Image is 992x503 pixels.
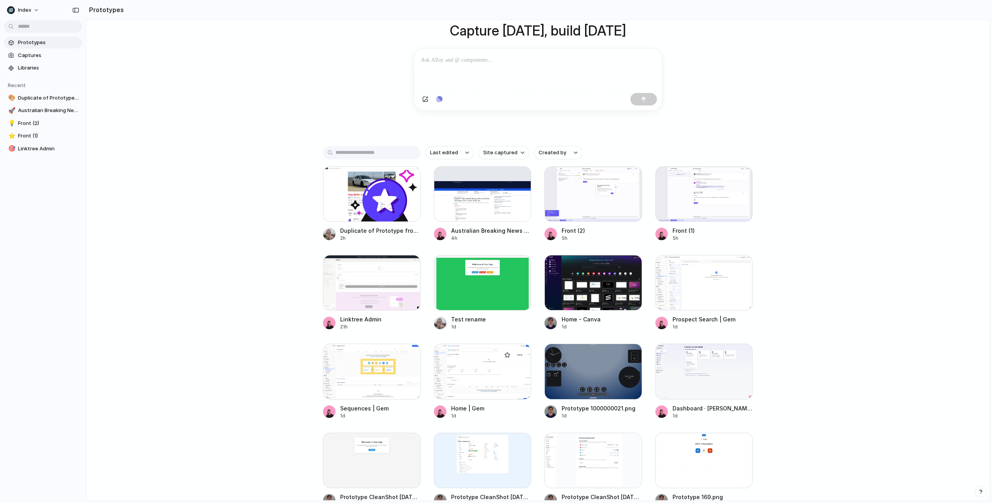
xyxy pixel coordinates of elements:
[544,166,642,242] a: Front (2)Front (2)5h
[451,323,486,330] div: 1d
[673,315,735,323] div: Prospect Search | Gem
[18,145,79,153] span: Linktree Admin
[544,255,642,330] a: Home - CanvaHome - Canva1d
[18,39,79,46] span: Prototypes
[4,37,82,48] a: Prototypes
[451,235,532,242] div: 4h
[8,82,26,88] span: Recent
[425,146,474,159] button: Last edited
[450,20,626,41] h1: Capture [DATE], build [DATE]
[340,493,421,501] div: Prototype CleanShot [DATE] 10.36.05@2x.png
[451,227,532,235] div: Australian Breaking News Headlines & World News Online | [DOMAIN_NAME]
[673,235,695,242] div: 5h
[4,92,82,104] a: 🎨Duplicate of Prototype from Tesla MODEL 3 2025 rental in [GEOGRAPHIC_DATA], [GEOGRAPHIC_DATA] by...
[18,107,79,114] span: Australian Breaking News Headlines & World News Online | [DOMAIN_NAME]
[434,344,532,419] a: Home | GemHome | Gem1d
[4,143,82,155] a: 🎯Linktree Admin
[323,255,421,330] a: Linktree AdminLinktree Admin21h
[4,118,82,129] a: 💡Front (2)
[544,344,642,419] a: Prototype 1000000021.pngPrototype 1000000021.png1d
[451,315,486,323] div: Test rename
[18,94,79,102] span: Duplicate of Prototype from Tesla MODEL 3 2025 rental in [GEOGRAPHIC_DATA], [GEOGRAPHIC_DATA] by ...
[562,323,601,330] div: 1d
[539,149,566,157] span: Created by
[673,227,695,235] div: Front (1)
[340,404,389,412] div: Sequences | Gem
[562,493,642,501] div: Prototype CleanShot [DATE] 10.54.40@2x.png
[18,6,31,14] span: Index
[673,412,753,419] div: 1d
[8,93,14,102] div: 🎨
[673,323,735,330] div: 1d
[18,52,79,59] span: Captures
[4,105,82,116] a: 🚀Australian Breaking News Headlines & World News Online | [DOMAIN_NAME]
[655,255,753,330] a: Prospect Search | GemProspect Search | Gem1d
[340,235,421,242] div: 2h
[340,227,421,235] div: Duplicate of Prototype from Tesla MODEL 3 2025 rental in [GEOGRAPHIC_DATA], [GEOGRAPHIC_DATA] by ...
[18,64,79,72] span: Libraries
[86,5,124,14] h2: Prototypes
[18,132,79,140] span: Front (1)
[430,149,458,157] span: Last edited
[451,412,484,419] div: 1d
[562,315,601,323] div: Home - Canva
[534,146,582,159] button: Created by
[4,4,43,16] button: Index
[562,404,635,412] div: Prototype 1000000021.png
[8,144,14,153] div: 🎯
[8,106,14,115] div: 🚀
[7,120,15,127] button: 💡
[8,132,14,141] div: ⭐
[562,227,585,235] div: Front (2)
[673,493,723,501] div: Prototype 169.png
[323,166,421,242] a: Duplicate of Prototype from Tesla MODEL 3 2025 rental in Forrestfield, WA by MRT Adventure Hire ....
[434,255,532,330] a: Test renameTest rename1d
[340,412,389,419] div: 1d
[478,146,529,159] button: Site captured
[451,493,532,501] div: Prototype CleanShot [DATE] 10.35.29@2x.png
[451,404,484,412] div: Home | Gem
[655,344,753,419] a: Dashboard · Simon's Org App | OneSignalDashboard · [PERSON_NAME] Org App | OneSignal1d
[562,235,585,242] div: 5h
[18,120,79,127] span: Front (2)
[340,323,382,330] div: 21h
[7,94,15,102] button: 🎨
[340,315,382,323] div: Linktree Admin
[434,166,532,242] a: Australian Breaking News Headlines & World News Online | SMH.com.auAustralian Breaking News Headl...
[4,50,82,61] a: Captures
[7,145,15,153] button: 🎯
[4,62,82,74] a: Libraries
[7,107,15,114] button: 🚀
[562,412,635,419] div: 1d
[483,149,517,157] span: Site captured
[673,404,753,412] div: Dashboard · [PERSON_NAME] Org App | OneSignal
[323,344,421,419] a: Sequences | GemSequences | Gem1d
[7,132,15,140] button: ⭐
[8,119,14,128] div: 💡
[655,166,753,242] a: Front (1)Front (1)5h
[4,130,82,142] a: ⭐Front (1)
